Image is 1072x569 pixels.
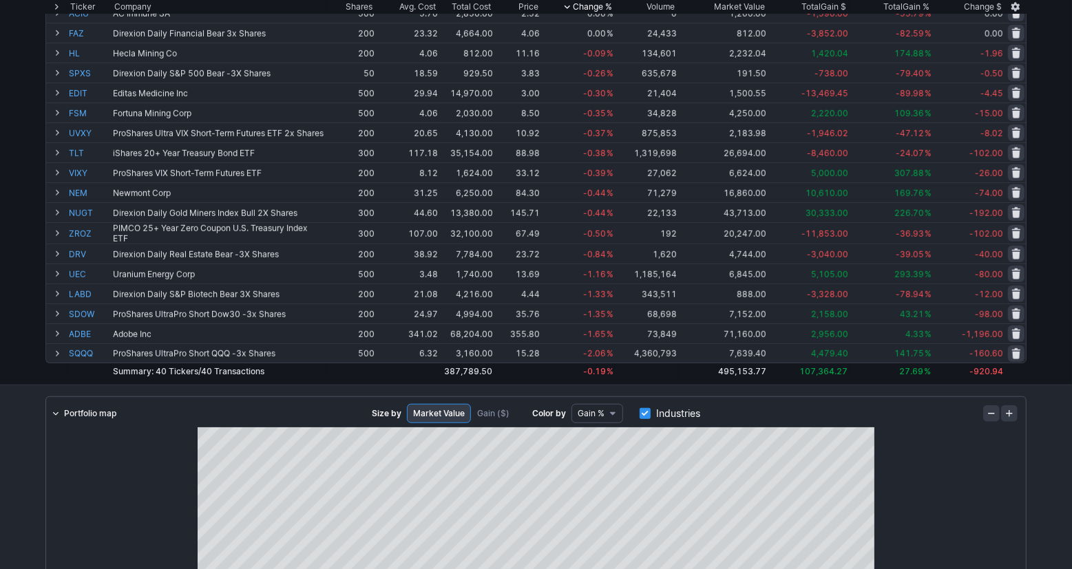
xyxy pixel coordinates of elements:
td: 200 [326,283,376,303]
span: -79.40 [896,68,924,78]
span: % [607,348,613,358]
div: Editas Medicine Inc [113,88,325,98]
a: Gain ($) [471,404,516,423]
td: 26,694.00 [678,142,768,162]
td: 24.97 [376,303,439,323]
span: -0.37 [583,128,606,138]
a: FSM [69,103,110,122]
span: % [607,48,613,58]
td: 2,183.98 [678,122,768,142]
a: ZROZ [69,223,110,244]
td: 23.72 [494,244,541,264]
span: % [607,366,613,376]
span: -11,853.00 [801,228,848,239]
span: % [607,68,613,78]
span: % [925,309,932,319]
div: Hecla Mining Co [113,48,325,58]
a: UVXY [69,123,110,142]
span: -0.50 [583,228,606,239]
div: Adobe Inc [113,329,325,339]
td: 3.83 [494,63,541,83]
span: -0.38 [583,148,606,158]
td: 7,152.00 [678,303,768,323]
span: % [925,366,932,376]
td: 341.02 [376,323,439,343]
span: 0.00 [985,28,1003,39]
td: 6.32 [376,343,439,363]
a: SPXS [69,63,110,83]
td: 2,030.00 [439,103,494,122]
span: % [925,269,932,279]
span: 226.70 [894,208,924,218]
td: 4.06 [376,43,439,63]
div: Newmont Corp [113,188,325,198]
td: 68,204.00 [439,323,494,343]
span: -1,196.00 [962,329,1003,339]
span: % [925,48,932,58]
td: 21.08 [376,283,439,303]
td: 500 [326,103,376,122]
div: Direxion Daily Gold Miners Index Bull 2X Shares [113,208,325,218]
span: -8.02 [980,128,1003,138]
span: % [607,329,613,339]
td: 50 [326,63,376,83]
span: % [607,148,613,158]
a: DRV [69,244,110,264]
span: 109.36 [894,108,924,118]
a: TLT [69,143,110,162]
span: 0.00 [587,28,606,39]
span: -82.59 [896,28,924,39]
td: 27,062 [615,162,678,182]
div: PIMCO 25+ Year Zero Coupon U.S. Treasury Index ETF [113,223,325,244]
span: -0.09 [583,48,606,58]
span: Summary: [113,366,264,376]
td: 500 [326,264,376,283]
td: 13.69 [494,264,541,283]
td: 635,678 [615,63,678,83]
td: 200 [326,182,376,202]
a: Market Value [407,404,471,423]
td: 200 [326,43,376,63]
td: 6,250.00 [439,182,494,202]
span: -1,946.02 [807,128,848,138]
td: 1,624.00 [439,162,494,182]
a: HL [69,43,110,63]
td: 23.32 [376,23,439,43]
span: -0.35 [583,108,606,118]
span: Market Value [413,407,465,420]
td: 4,744.00 [678,244,768,264]
td: 4,216.00 [439,283,494,303]
td: 117.18 [376,142,439,162]
span: -102.00 [969,228,1003,239]
td: 44.60 [376,202,439,222]
span: -0.19 [583,366,606,376]
td: 24,433 [615,23,678,43]
td: 300 [326,202,376,222]
td: 20.65 [376,122,439,142]
button: Data type [571,404,623,423]
div: ProShares Ultra VIX Short-Term Futures ETF 2x Shares [113,128,325,138]
span: 2,220.00 [811,108,848,118]
span: -102.00 [969,148,1003,158]
td: 8.12 [376,162,439,182]
span: -98.00 [975,309,1003,319]
span: % [925,208,932,218]
span: % [925,68,932,78]
td: 500 [326,343,376,363]
td: 73,849 [615,323,678,343]
span: % [607,88,613,98]
span: -8,460.00 [807,148,848,158]
a: SQQQ [69,344,110,363]
span: Size by [372,407,401,420]
span: % [607,128,613,138]
a: NEM [69,183,110,202]
a: LABD [69,284,110,303]
span: % [925,228,932,239]
td: 31.25 [376,182,439,202]
td: 4,250.00 [678,103,768,122]
td: 6,624.00 [678,162,768,182]
span: -1.96 [980,48,1003,58]
span: 2,956.00 [811,329,848,339]
td: 35.76 [494,303,541,323]
span: 30,333.00 [806,208,848,218]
